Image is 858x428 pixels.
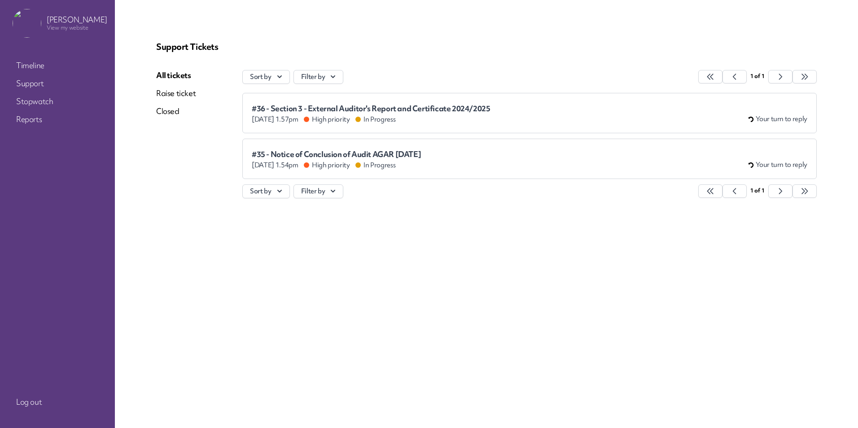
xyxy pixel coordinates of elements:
[13,111,102,127] a: Reports
[156,106,196,117] a: Closed
[356,115,395,124] span: In Progress
[47,15,107,24] p: [PERSON_NAME]
[242,93,817,133] a: #36 - Section 3 - External Auditor's Report and Certificate 2024/2025 [DATE] 1.57pm High priority...
[252,115,490,124] div: [DATE] 1.57pm
[750,72,764,80] span: 1 of 1
[750,187,764,194] span: 1 of 1
[252,104,490,113] span: #36 - Section 3 - External Auditor's Report and Certificate 2024/2025
[293,184,344,198] button: Filter by
[13,57,102,74] a: Timeline
[293,70,344,84] button: Filter by
[13,93,102,109] a: Stopwatch
[156,41,817,52] p: Support Tickets
[242,184,290,198] button: Sort by
[252,150,421,159] span: #35 - Notice of Conclusion of Audit AGAR [DATE]
[242,139,817,179] a: #35 - Notice of Conclusion of Audit AGAR [DATE] [DATE] 1.54pm High priority In Progress Your turn...
[305,161,350,170] span: High priority
[156,70,196,81] a: All tickets
[13,394,102,410] a: Log out
[47,24,88,31] a: View my website
[305,115,350,124] span: High priority
[13,75,102,92] a: Support
[252,161,421,170] div: [DATE] 1.54pm
[756,114,807,124] span: Your turn to reply
[242,70,290,84] button: Sort by
[356,161,395,170] span: In Progress
[156,88,196,99] a: Raise ticket
[756,160,807,170] span: Your turn to reply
